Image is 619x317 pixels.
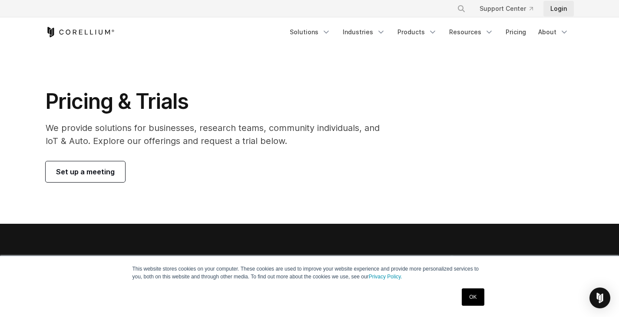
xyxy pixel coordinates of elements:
[462,288,484,306] a: OK
[392,24,442,40] a: Products
[285,24,336,40] a: Solutions
[338,24,391,40] a: Industries
[132,265,487,281] p: This website stores cookies on your computer. These cookies are used to improve your website expe...
[46,88,392,114] h1: Pricing & Trials
[447,1,574,16] div: Navigation Menu
[500,24,531,40] a: Pricing
[46,121,392,147] p: We provide solutions for businesses, research teams, community individuals, and IoT & Auto. Explo...
[533,24,574,40] a: About
[46,161,125,182] a: Set up a meeting
[543,1,574,16] a: Login
[285,24,574,40] div: Navigation Menu
[46,27,115,37] a: Corellium Home
[56,167,115,177] span: Set up a meeting
[369,274,402,280] a: Privacy Policy.
[473,1,540,16] a: Support Center
[444,24,499,40] a: Resources
[589,288,610,308] div: Open Intercom Messenger
[453,1,469,16] button: Search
